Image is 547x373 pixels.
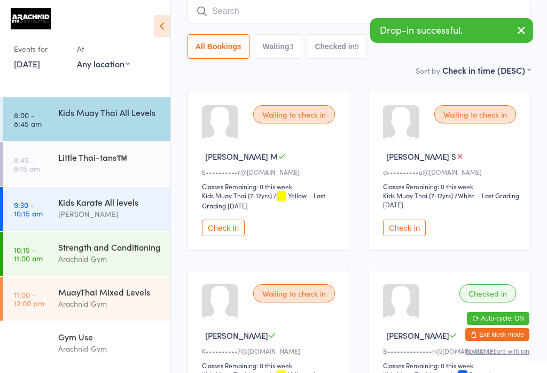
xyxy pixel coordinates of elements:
div: Kids Muay Thai (7-12yrs) [383,191,453,200]
div: Checked in [459,284,516,302]
div: Check in time (DESC) [442,64,530,76]
div: Events for [14,40,66,58]
div: E••••••••••r@[DOMAIN_NAME] [202,167,338,176]
img: Arachnid Gym [11,8,51,29]
div: Any location [77,58,130,69]
a: 10:15 -11:00 amStrength and ConditioningArachnid Gym [3,232,170,276]
div: At [77,40,130,58]
span: [PERSON_NAME] M [205,151,278,162]
div: 3 [290,42,294,51]
button: Waiting3 [255,34,302,59]
span: [PERSON_NAME] S [386,151,456,162]
button: Check in [202,220,245,236]
button: Exit kiosk mode [465,328,529,341]
div: K••••••••••7@[DOMAIN_NAME] [202,346,338,355]
div: Waiting to check in [253,105,335,123]
div: Classes Remaining: 0 this week [202,182,338,191]
div: d••••••••••u@[DOMAIN_NAME] [383,167,519,176]
a: 8:45 -9:15 amLittle Thai-tans™️ [3,142,170,186]
div: Waiting to check in [253,284,335,302]
a: 11:00 -12:00 pmMuayThai Mixed LevelsArachnid Gym [3,277,170,321]
a: [DATE] [14,58,40,69]
div: Classes Remaining: 0 this week [383,182,519,191]
time: 8:00 - 8:45 am [14,111,42,128]
label: Sort by [416,65,440,76]
a: 8:00 -8:45 amKids Muay Thai All Levels [3,97,170,141]
div: Classes Remaining: 0 this week [383,361,519,370]
div: Arachnid Gym [58,253,161,265]
div: B••••••••••••••h@[DOMAIN_NAME] [383,346,519,355]
button: Check in [383,220,426,236]
a: 12:00 -1:00 pmGym UseArachnid Gym [3,322,170,366]
time: 12:00 - 1:00 pm [14,335,41,352]
div: 9 [355,42,359,51]
div: Gym Use [58,331,161,343]
div: [PERSON_NAME] [58,208,161,220]
div: Classes Remaining: 0 this week [202,361,338,370]
div: Little Thai-tans™️ [58,151,161,163]
div: Kids Muay Thai (7-12yrs) [202,191,272,200]
time: 8:45 - 9:15 am [14,156,40,173]
div: MuayThai Mixed Levels [58,286,161,298]
span: [PERSON_NAME] [205,330,268,341]
time: 11:00 - 12:00 pm [14,290,44,307]
button: Auto-cycle: ON [467,312,529,325]
time: 10:15 - 11:00 am [14,245,43,262]
time: 9:30 - 10:15 am [14,200,43,217]
div: Drop-in successful. [370,18,533,43]
div: Arachnid Gym [58,298,161,310]
div: Waiting to check in [434,105,516,123]
span: [PERSON_NAME] [386,330,449,341]
div: Arachnid Gym [58,343,161,355]
div: Strength and Conditioning [58,241,161,253]
button: how to secure with pin [466,348,529,355]
div: Kids Karate All levels [58,196,161,208]
div: Kids Muay Thai All Levels [58,106,161,118]
button: All Bookings [187,34,249,59]
a: 9:30 -10:15 amKids Karate All levels[PERSON_NAME] [3,187,170,231]
button: Checked in9 [307,34,367,59]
